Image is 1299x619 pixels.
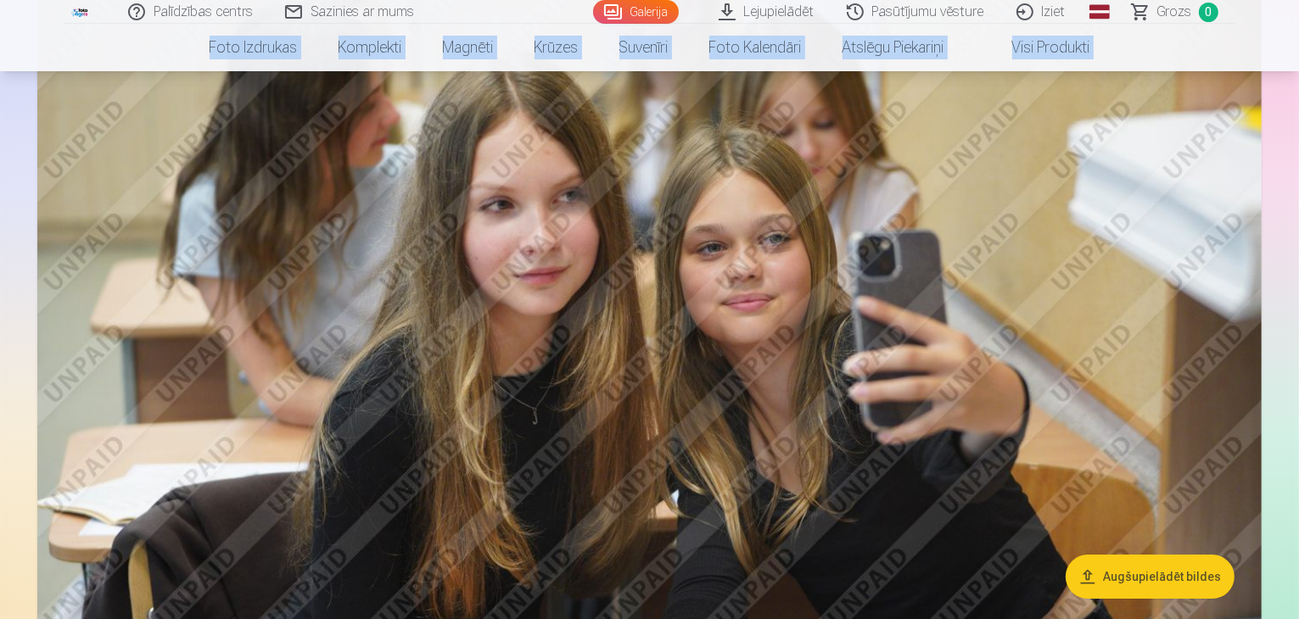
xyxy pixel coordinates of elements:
[318,24,423,71] a: Komplekti
[514,24,599,71] a: Krūzes
[1066,555,1235,599] button: Augšupielādēt bildes
[423,24,514,71] a: Magnēti
[1157,2,1192,22] span: Grozs
[822,24,965,71] a: Atslēgu piekariņi
[965,24,1111,71] a: Visi produkti
[599,24,689,71] a: Suvenīri
[689,24,822,71] a: Foto kalendāri
[1199,3,1218,22] span: 0
[189,24,318,71] a: Foto izdrukas
[71,7,90,17] img: /fa1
